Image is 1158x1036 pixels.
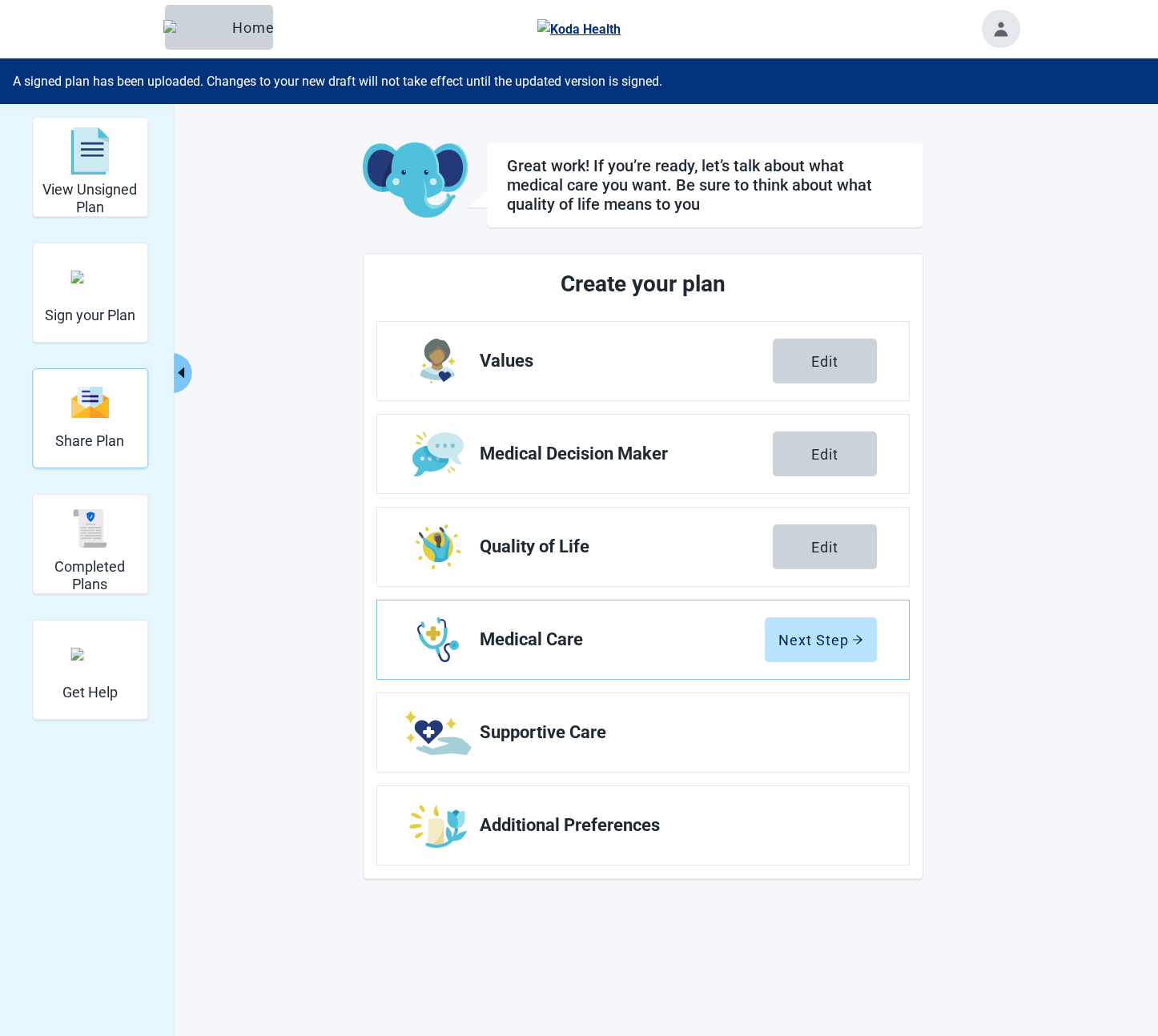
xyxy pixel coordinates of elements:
button: Edit [773,432,877,476]
a: Edit Medical Decision Maker section [377,415,909,493]
img: svg%3e [70,385,109,420]
button: Toggle account menu [982,10,1020,48]
a: Edit Values section [377,322,909,400]
span: arrow-right [852,634,863,645]
a: Edit Medical Care section [377,600,909,679]
img: Koda Elephant [363,143,468,219]
div: Completed Plans [32,494,148,594]
h2: Create your plan [436,267,850,302]
span: Medical Care [480,630,765,649]
h2: View Unsigned Plan [39,181,141,215]
img: svg%3e [70,509,109,548]
div: Sign your Plan [32,243,148,343]
div: Next Step [778,632,863,648]
div: Home [178,19,260,35]
button: Edit [773,524,877,569]
img: Koda Health [537,19,621,39]
div: Edit [811,539,838,555]
a: Edit Additional Preferences section [377,786,909,865]
h2: Get Help [62,684,118,701]
span: Medical Decision Maker [480,444,773,464]
img: person-question.svg [70,648,109,661]
div: Edit [811,353,838,369]
span: Values [480,351,773,371]
img: Elephant [163,20,226,34]
a: Edit Supportive Care section [377,693,909,772]
span: caret-left [173,365,188,380]
h1: Great work! If you’re ready, let’s talk about what medical care you want. Be sure to think about ... [507,156,903,214]
span: Supportive Care [480,723,864,742]
a: Edit Quality of Life section [377,508,909,586]
h2: Completed Plans [39,558,141,592]
button: Edit [773,339,877,383]
span: Quality of Life [480,537,773,556]
h2: Sign your Plan [45,307,135,324]
div: Get Help [32,620,148,720]
div: Share Plan [32,368,148,468]
button: Next Steparrow-right [765,617,877,662]
main: Main content [267,143,1019,879]
img: make_plan_official.svg [70,271,109,283]
button: ElephantHome [165,5,273,50]
h2: Share Plan [55,432,124,450]
button: Collapse menu [171,353,191,393]
div: View Unsigned Plan [32,117,148,217]
div: Edit [811,446,838,462]
span: Additional Preferences [480,816,864,835]
img: svg%3e [70,127,109,175]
